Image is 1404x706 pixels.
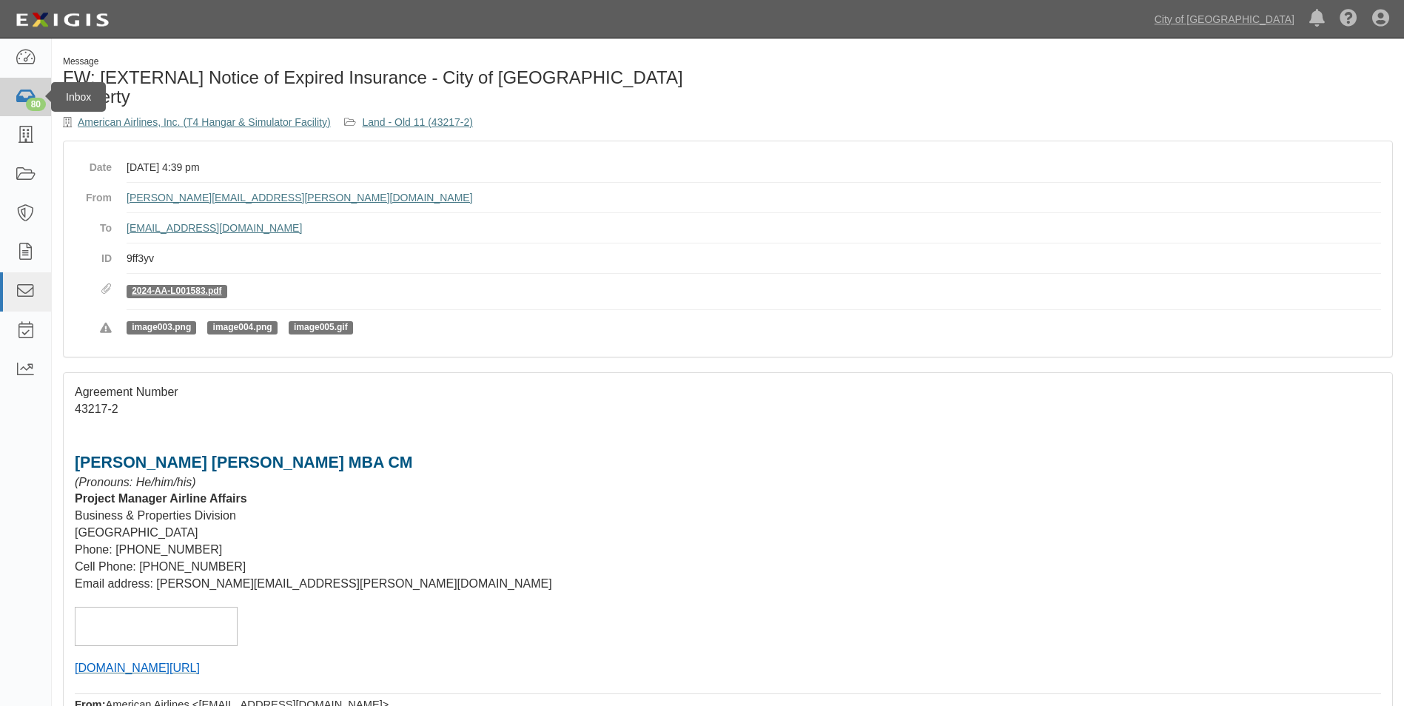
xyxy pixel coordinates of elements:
[127,222,302,234] a: [EMAIL_ADDRESS][DOMAIN_NAME]
[1340,10,1357,28] i: Help Center - Complianz
[75,152,112,175] dt: Date
[75,243,112,266] dt: ID
[78,116,331,128] a: American Airlines, Inc. (T4 Hangar & Simulator Facility)
[75,662,200,674] a: [DOMAIN_NAME][URL]
[1147,4,1302,34] a: City of [GEOGRAPHIC_DATA]
[75,509,236,522] span: Business & Properties Division
[63,68,717,107] h1: FW: [EXTERNAL] Notice of Expired Insurance - City of [GEOGRAPHIC_DATA] Property
[75,543,109,556] span: Phone
[75,213,112,235] dt: To
[75,577,552,590] span: Email address: [PERSON_NAME][EMAIL_ADDRESS][PERSON_NAME][DOMAIN_NAME]
[75,386,178,398] span: Agreement Number
[26,98,46,111] div: 80
[75,560,246,573] span: Cell Phone: [PHONE_NUMBER]
[207,321,277,334] span: image004.png
[75,526,198,539] span: [GEOGRAPHIC_DATA]
[127,321,196,334] span: image003.png
[289,321,353,334] span: image005.gif
[132,286,221,296] a: 2024-AA-L001583.pdf
[75,492,247,505] span: Project Manager Airline Affairs
[127,192,473,204] a: [PERSON_NAME][EMAIL_ADDRESS][PERSON_NAME][DOMAIN_NAME]
[75,183,112,205] dt: From
[75,454,413,471] span: [PERSON_NAME] [PERSON_NAME] MBA CM
[63,56,717,68] div: Message
[51,82,106,112] div: Inbox
[100,323,112,334] i: Rejected attachments. These file types are not supported.
[75,403,118,415] span: 43217-2
[75,476,196,488] span: (Pronouns: He/him/his)
[11,7,113,33] img: logo-5460c22ac91f19d4615b14bd174203de0afe785f0fc80cf4dbbc73dc1793850b.png
[127,243,1381,274] dd: 9ff3yv
[101,284,112,295] i: Attachments
[127,152,1381,183] dd: [DATE] 4:39 pm
[109,543,222,556] span: : [PHONE_NUMBER]
[362,116,472,128] a: Land - Old 11 (43217-2)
